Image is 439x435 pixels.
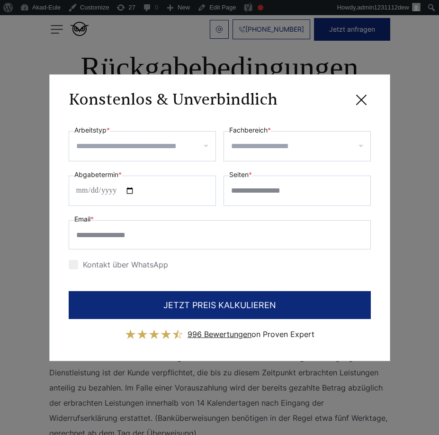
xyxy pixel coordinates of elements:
label: Email [74,213,94,225]
h3: Konstenlos & Unverbindlich [69,90,278,109]
label: Abgabetermin [74,169,122,180]
div: on Proven Expert [188,327,314,342]
label: Kontakt über WhatsApp [69,260,168,269]
label: Arbeitstyp [74,124,110,136]
button: JETZT PREIS KALKULIEREN [69,291,371,319]
label: Seiten [229,169,252,180]
label: Fachbereich [229,124,271,136]
span: 996 Bewertungen [188,329,251,339]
